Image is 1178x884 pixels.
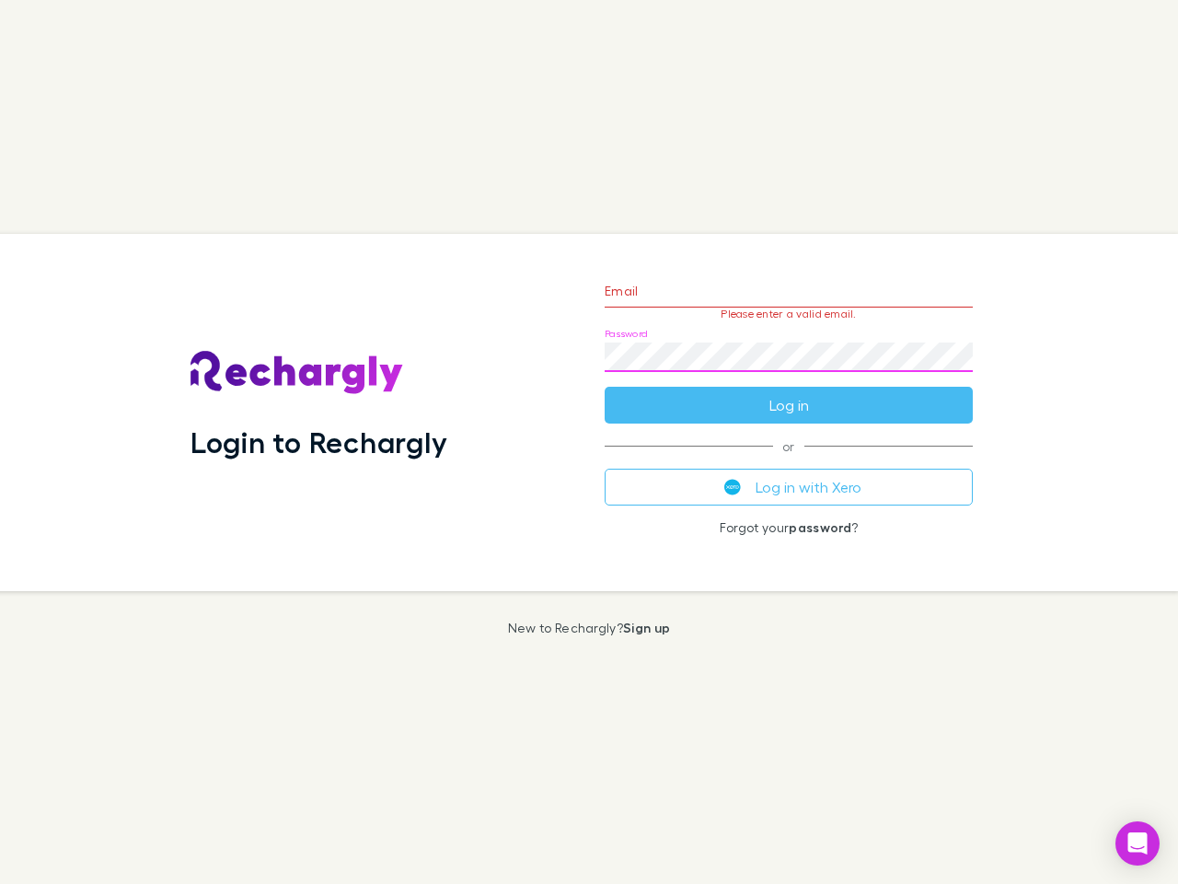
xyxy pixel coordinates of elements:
[508,621,671,635] p: New to Rechargly?
[605,327,648,341] label: Password
[724,479,741,495] img: Xero's logo
[191,425,447,459] h1: Login to Rechargly
[605,469,973,506] button: Log in with Xero
[605,446,973,447] span: or
[1115,821,1160,866] div: Open Intercom Messenger
[623,620,670,635] a: Sign up
[191,351,404,395] img: Rechargly's Logo
[789,519,851,535] a: password
[605,387,973,424] button: Log in
[605,520,973,535] p: Forgot your ?
[605,308,973,320] p: Please enter a valid email.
